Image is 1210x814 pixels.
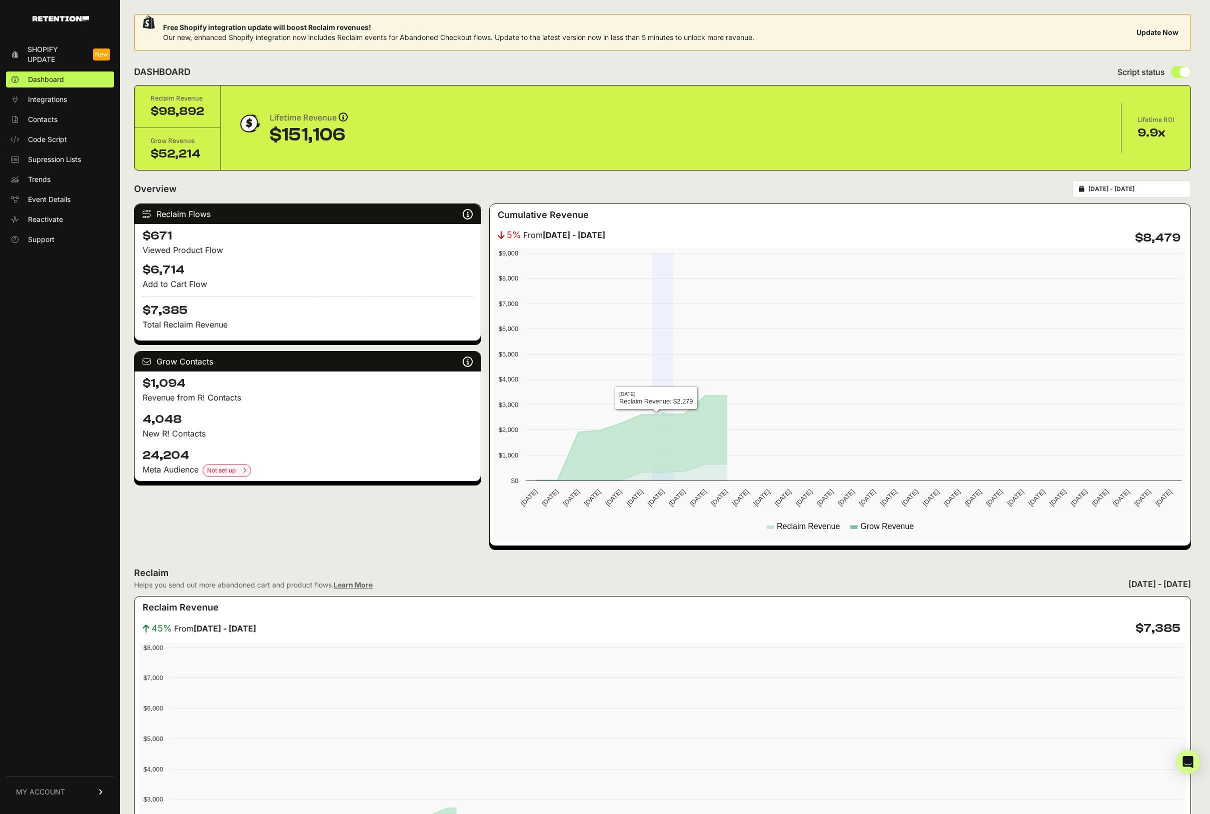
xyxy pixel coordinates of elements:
[540,488,560,507] text: [DATE]
[583,488,602,507] text: [DATE]
[28,114,58,124] span: Contacts
[135,351,481,371] div: Grow Contacts
[28,194,71,204] span: Event Details
[625,488,644,507] text: [DATE]
[144,644,163,651] text: $8,000
[163,22,754,32] span: Free Shopify integration update will boost Reclaim revenues!
[6,131,114,147] a: Code Script
[1111,488,1131,507] text: [DATE]
[6,211,114,227] a: Reactivate
[688,488,708,507] text: [DATE]
[28,94,67,104] span: Integrations
[28,44,85,64] span: Shopify Update
[143,228,473,244] h4: $671
[499,451,518,459] text: $1,000
[270,111,348,125] div: Lifetime Revenue
[794,488,813,507] text: [DATE]
[1132,488,1152,507] text: [DATE]
[507,228,521,242] span: 5%
[143,411,473,427] h4: 4,048
[134,182,177,196] h2: Overview
[1027,488,1046,507] text: [DATE]
[1137,125,1174,141] div: 9.9x
[93,48,110,60] span: New
[6,111,114,127] a: Contacts
[731,488,750,507] text: [DATE]
[6,91,114,107] a: Integrations
[143,463,473,477] div: Meta Audience
[33,16,89,21] img: Retention.com
[646,488,665,507] text: [DATE]
[6,71,114,87] a: Dashboard
[499,274,518,282] text: $8,000
[836,488,856,507] text: [DATE]
[499,325,518,332] text: $6,000
[511,477,518,484] text: $0
[143,318,473,330] p: Total Reclaim Revenue
[777,522,840,530] text: Reclaim Revenue
[499,401,518,408] text: $3,000
[135,204,481,224] div: Reclaim Flows
[1176,750,1200,774] div: Open Intercom Messenger
[1135,230,1180,246] h4: $8,479
[752,488,771,507] text: [DATE]
[28,214,63,224] span: Reactivate
[963,488,983,507] text: [DATE]
[144,674,163,681] text: $7,000
[900,488,919,507] text: [DATE]
[1137,115,1174,125] div: Lifetime ROI
[6,41,114,67] a: Shopify Update New
[709,488,729,507] text: [DATE]
[144,704,163,712] text: $6,000
[143,262,473,278] h4: $6,714
[921,488,940,507] text: [DATE]
[1153,488,1173,507] text: [DATE]
[134,566,373,580] h2: Reclaim
[143,278,473,290] div: Add to Cart Flow
[1005,488,1025,507] text: [DATE]
[143,296,473,318] h4: $7,385
[143,600,219,614] h3: Reclaim Revenue
[134,580,373,590] div: Helps you send out more abandoned cart and product flows.
[28,74,64,84] span: Dashboard
[143,391,473,403] p: Revenue from R! Contacts
[984,488,1004,507] text: [DATE]
[6,191,114,207] a: Event Details
[334,580,373,589] a: Learn More
[151,136,204,146] div: Grow Revenue
[143,375,473,391] h4: $1,094
[561,488,581,507] text: [DATE]
[942,488,961,507] text: [DATE]
[151,146,204,162] div: $52,214
[144,735,163,742] text: $5,000
[667,488,687,507] text: [DATE]
[152,621,172,635] span: 45%
[519,488,539,507] text: [DATE]
[860,522,914,530] text: Grow Revenue
[143,244,473,256] div: Viewed Product Flow
[270,125,348,145] div: $151,106
[523,229,605,241] span: From
[144,795,163,803] text: $3,000
[28,174,51,184] span: Trends
[879,488,898,507] text: [DATE]
[1090,488,1109,507] text: [DATE]
[815,488,835,507] text: [DATE]
[499,350,518,358] text: $5,000
[151,93,204,103] div: Reclaim Revenue
[134,65,191,79] h2: DASHBOARD
[773,488,792,507] text: [DATE]
[237,111,262,136] img: dollar-coin-05c43ed7efb7bc0c12610022525b4bbbb207c7efeef5aecc26f025e68dcafac9.png
[28,234,55,244] span: Support
[499,300,518,307] text: $7,000
[28,134,67,144] span: Code Script
[194,623,256,633] strong: [DATE] - [DATE]
[151,103,204,119] div: $98,892
[16,787,65,797] span: MY ACCOUNT
[1128,578,1191,590] div: [DATE] - [DATE]
[1135,620,1180,636] h4: $7,385
[163,33,754,41] span: Our new, enhanced Shopify integration now includes Reclaim events for Abandoned Checkout flows. U...
[604,488,623,507] text: [DATE]
[1069,488,1088,507] text: [DATE]
[144,765,163,773] text: $4,000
